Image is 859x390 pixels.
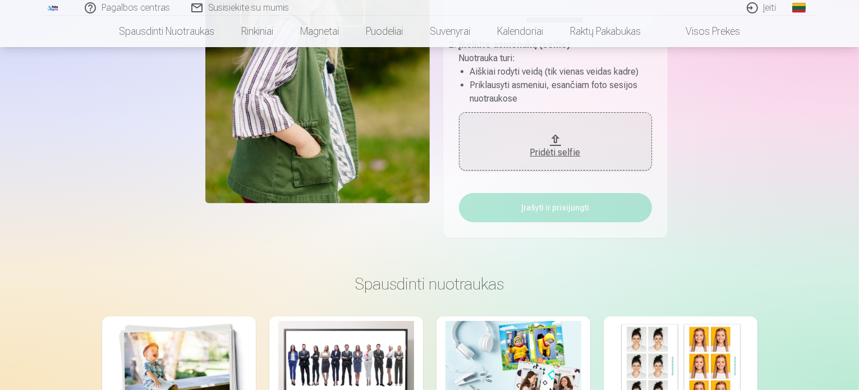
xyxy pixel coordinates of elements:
[470,65,652,79] li: Aiškiai rodyti veidą (tik vienas veidas kadre)
[654,16,754,47] a: Visos prekės
[557,16,654,47] a: Raktų pakabukas
[111,274,748,294] h3: Spausdinti nuotraukas
[47,4,59,11] img: /fa2
[105,16,228,47] a: Spausdinti nuotraukas
[459,112,652,171] button: Pridėti selfie
[484,16,557,47] a: Kalendoriai
[470,146,641,159] div: Pridėti selfie
[287,16,352,47] a: Magnetai
[470,79,652,105] li: Priklausyti asmeniui, esančiam foto sesijos nuotraukose
[416,16,484,47] a: Suvenyrai
[459,52,652,65] p: Nuotrauka turi :
[228,16,287,47] a: Rinkiniai
[459,193,652,222] button: Įrašyti ir prisijungti
[352,16,416,47] a: Puodeliai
